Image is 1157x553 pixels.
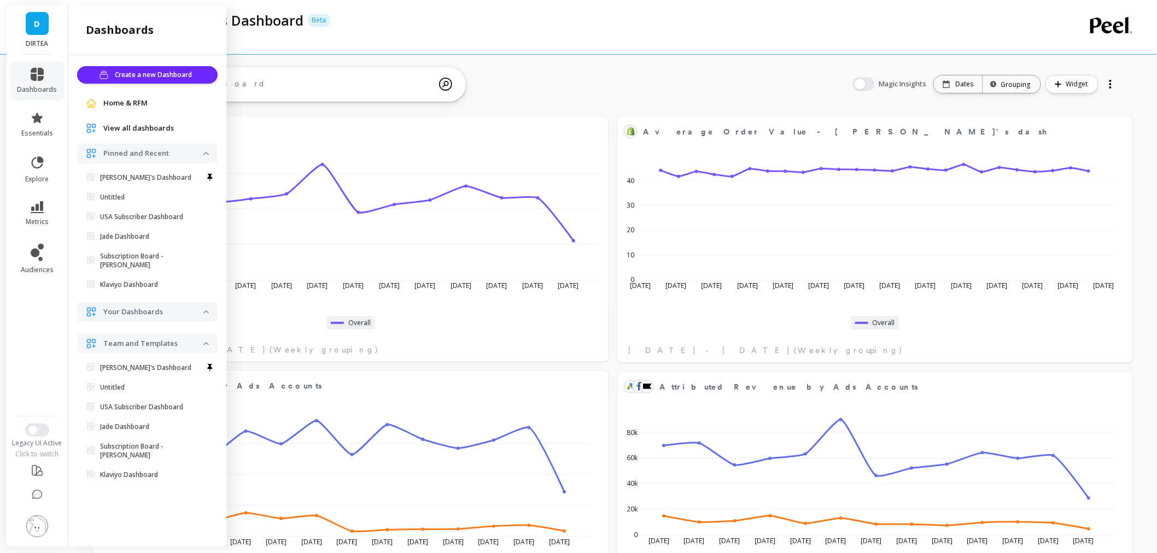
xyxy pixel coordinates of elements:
h2: dashboards [86,22,154,38]
button: Create a new Dashboard [77,66,218,84]
img: navigation item icon [86,338,97,349]
img: navigation item icon [86,98,97,109]
p: Beta [308,14,331,27]
p: Team and Templates [103,338,203,349]
div: Click to switch [7,450,68,458]
img: navigation item icon [86,148,97,159]
p: Jade Dashboard [100,422,149,431]
p: USA Subscriber Dashboard [100,403,183,411]
p: Untitled [100,193,125,202]
div: Legacy UI Active [7,439,68,448]
span: Attributed Revenue by Ads Accounts [659,379,1091,395]
img: navigation item icon [86,123,97,134]
p: Pinned and Recent [103,148,203,159]
span: View all dashboards [103,123,174,134]
p: Dates [956,80,974,89]
span: (Weekly grouping) [270,344,379,355]
a: View all dashboards [103,123,209,134]
span: audiences [21,266,54,274]
span: [DATE] - [DATE] [628,345,791,356]
button: Widget [1045,75,1098,93]
span: D [34,17,40,30]
span: Attributed Revenue by Ads Accounts [659,381,919,393]
span: Average Order Value - Anwar's dash [643,124,1091,139]
p: USA Subscriber Dashboard [100,213,183,221]
span: explore [26,175,49,184]
p: Klaviyo Dashboard [100,470,158,479]
p: Untitled [100,383,125,392]
button: Switch to New UI [25,423,49,437]
span: Widget [1066,79,1091,90]
img: down caret icon [203,152,209,155]
img: magic search icon [439,69,452,99]
p: Klaviyo Dashboard [100,280,158,289]
span: metrics [26,217,49,226]
img: profile picture [26,515,48,537]
span: Create a new Dashboard [115,69,195,80]
span: Ad Spend by Ads Accounts [135,378,567,393]
span: Overall [873,319,895,327]
span: Overall [348,319,371,327]
span: dashboards [17,85,57,94]
p: Subscription Board - [PERSON_NAME] [100,442,203,460]
p: Your Dashboards [103,307,203,317]
img: navigation item icon [86,307,97,317]
img: down caret icon [203,310,209,314]
p: [PERSON_NAME]'s Dashboard [100,363,191,372]
span: (Weekly grouping) [794,345,903,356]
span: Ad Spend by Ads Accounts [135,380,322,392]
p: Jade Dashboard [100,232,149,241]
span: Magic Insights [879,79,929,90]
p: Subscription Board - [PERSON_NAME] [100,252,203,269]
span: Home & RFM [103,98,148,109]
span: essentials [21,129,53,138]
p: DIRTEA [17,39,57,48]
img: down caret icon [203,342,209,345]
span: Average Order Value - [PERSON_NAME]'s dash [643,126,1049,138]
span: Total Sales [119,124,567,139]
p: [PERSON_NAME]'s Dashboard [100,173,191,182]
div: Grouping [993,79,1031,90]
